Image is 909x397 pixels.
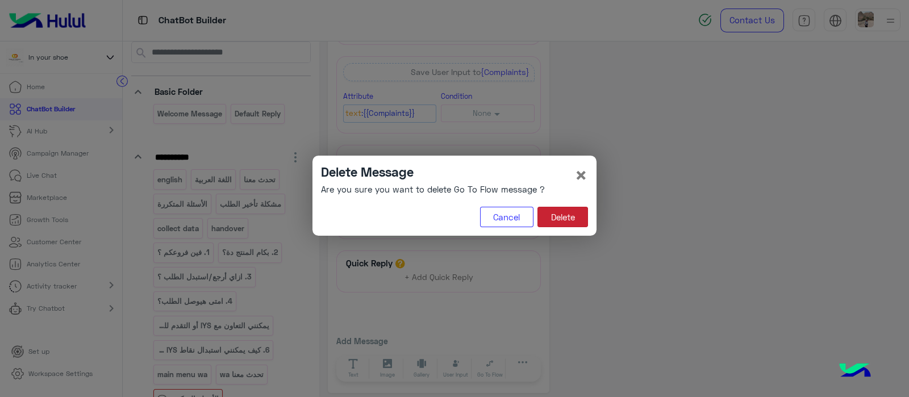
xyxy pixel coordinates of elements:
[537,207,588,227] button: Delete
[835,352,875,391] img: hulul-logo.png
[321,184,545,194] h6: Are you sure you want to delete Go To Flow message ?
[574,162,588,187] span: ×
[480,207,533,227] button: Cancel
[574,164,588,186] button: Close
[321,164,545,179] h4: Delete Message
